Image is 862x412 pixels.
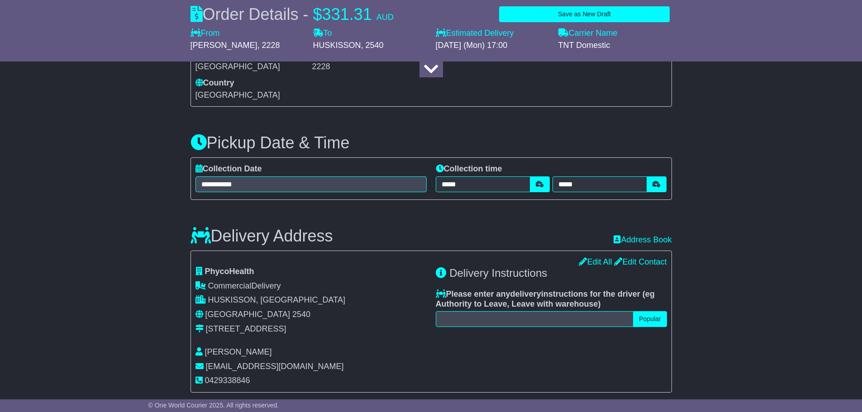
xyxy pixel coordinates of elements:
[195,62,310,72] div: [GEOGRAPHIC_DATA]
[190,5,394,24] div: Order Details -
[558,28,618,38] label: Carrier Name
[322,5,372,24] span: 331.31
[313,28,332,38] label: To
[436,41,549,51] div: [DATE] (Mon) 17:00
[195,164,262,174] label: Collection Date
[257,41,280,50] span: , 2228
[190,28,220,38] label: From
[148,402,279,409] span: © One World Courier 2025. All rights reserved.
[361,41,384,50] span: , 2540
[614,235,672,244] a: Address Book
[205,267,254,276] span: PhycoHealth
[205,310,290,319] span: [GEOGRAPHIC_DATA]
[195,78,234,88] label: Country
[579,257,612,266] a: Edit All
[206,324,286,334] div: [STREET_ADDRESS]
[436,289,655,308] span: eg Authority to Leave, Leave with warehouse
[558,41,672,51] div: TNT Domestic
[436,164,502,174] label: Collection time
[205,347,272,356] span: [PERSON_NAME]
[614,257,667,266] a: Edit Contact
[195,90,280,99] span: [GEOGRAPHIC_DATA]
[208,295,345,304] span: HUSKISSON, [GEOGRAPHIC_DATA]
[208,281,252,290] span: Commercial
[206,362,344,371] span: [EMAIL_ADDRESS][DOMAIN_NAME]
[449,267,547,279] span: Delivery Instructions
[205,376,250,385] span: 0429338846
[376,13,394,22] span: AUD
[510,289,541,298] span: delivery
[190,41,257,50] span: [PERSON_NAME]
[190,227,333,245] h3: Delivery Address
[633,311,667,327] button: Popular
[190,134,672,152] h3: Pickup Date & Time
[436,289,667,309] label: Please enter any instructions for the driver ( )
[292,310,310,319] span: 2540
[499,6,669,22] button: Save as New Draft
[313,41,361,50] span: HUSKISSON
[436,28,549,38] label: Estimated Delivery
[195,281,427,291] div: Delivery
[313,5,322,24] span: $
